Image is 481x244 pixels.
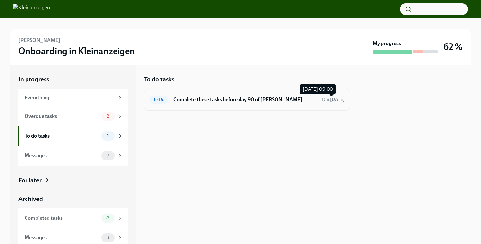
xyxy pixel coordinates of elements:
h6: [PERSON_NAME] [18,37,60,44]
div: For later [18,176,42,184]
a: For later [18,176,128,184]
span: Due [322,97,345,102]
h3: 62 % [443,41,463,53]
a: In progress [18,75,128,84]
h3: Onboarding in Kleinanzeigen [18,45,135,57]
div: Everything [25,94,115,101]
div: Messages [25,234,99,241]
img: Kleinanzeigen [13,4,50,14]
strong: My progress [373,40,401,47]
a: Messages7 [18,146,128,166]
a: Everything [18,89,128,107]
h5: To do tasks [144,75,174,84]
a: Completed tasks8 [18,208,128,228]
span: 3 [103,235,113,240]
div: Overdue tasks [25,113,99,120]
h6: Complete these tasks before day 90 of [PERSON_NAME] [173,96,317,103]
span: 2 [103,114,113,119]
a: Archived [18,195,128,203]
a: Overdue tasks2 [18,107,128,126]
a: To do tasks1 [18,126,128,146]
span: To Do [150,97,168,102]
div: Completed tasks [25,215,99,222]
span: 8 [102,216,113,220]
strong: [DATE] [330,97,345,102]
div: Messages [25,152,99,159]
a: To DoComplete these tasks before day 90 of [PERSON_NAME]Due[DATE] [150,95,345,105]
span: 1 [103,133,113,138]
div: To do tasks [25,132,99,140]
span: 7 [103,153,113,158]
